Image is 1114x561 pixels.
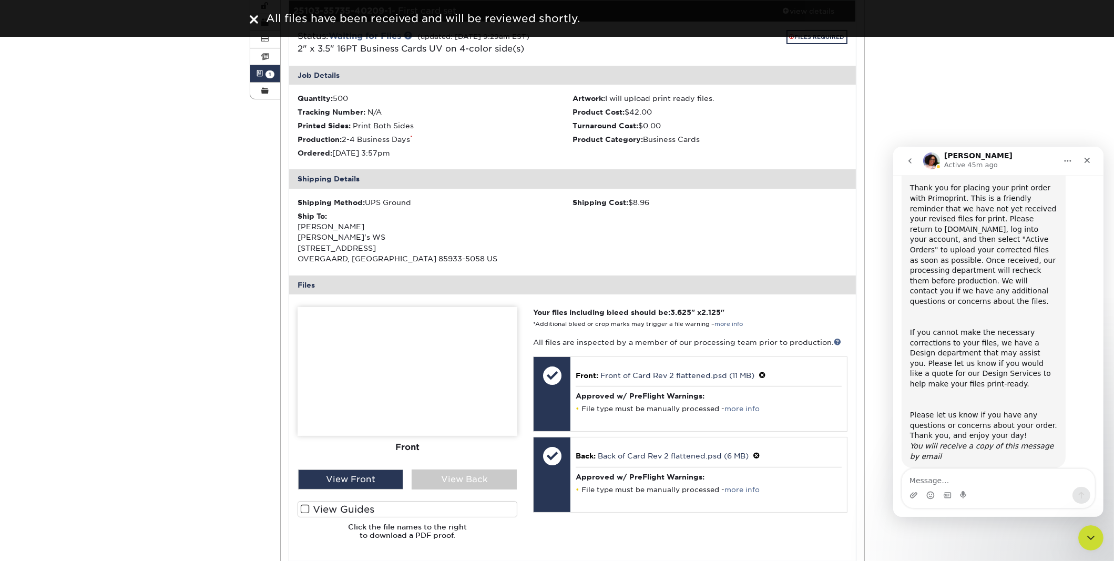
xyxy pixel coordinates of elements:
strong: Quantity: [298,94,333,103]
a: more info [724,486,760,494]
li: Business Cards [573,134,847,145]
li: [DATE] 3:57pm [298,148,573,158]
strong: Shipping Method: [298,198,365,207]
div: View Front [298,470,403,489]
li: I will upload print ready files. [573,93,847,104]
div: If you cannot make the necessary corrections to your files, we have a Design department that may ... [17,181,164,243]
div: View Back [412,470,517,489]
div: Files [289,276,856,294]
small: (updated: [DATE] 9:29am EST) [417,33,529,40]
div: Job Details [289,66,856,85]
span: N/A [367,108,382,116]
li: 2-4 Business Days [298,134,573,145]
strong: Printed Sides: [298,121,351,130]
span: Print Both Sides [353,121,414,130]
div: $8.96 [573,197,847,208]
button: Upload attachment [16,344,25,353]
span: 1 [265,70,274,78]
li: File type must be manually processed - [576,485,841,494]
span: Back: [576,452,596,460]
span: All files have been received and will be reviewed shortly. [267,12,580,25]
strong: Artwork: [573,94,605,103]
button: Start recording [67,344,75,353]
button: Gif picker [50,344,58,353]
a: more info [714,321,743,328]
div: Thank you for placing your print order with Primoprint. This is a friendly reminder that we have ... [17,36,164,160]
strong: Tracking Number: [298,108,365,116]
strong: Turnaround Cost: [573,121,638,130]
li: $0.00 [573,120,847,131]
img: close [250,15,258,24]
strong: Product Cost: [573,108,625,116]
span: 3.625 [670,308,691,317]
a: FILES REQUIRED [786,30,847,44]
strong: Your files including bleed should be: " x " [533,308,724,317]
div: Please let us know if you have any questions or concerns about your order. Thank you, and enjoy y... [17,263,164,315]
a: Front of Card Rev 2 flattened.psd (11 MB) [600,371,754,380]
a: Back of Card Rev 2 flattened.psd (6 MB) [598,452,749,460]
iframe: Intercom live chat [893,147,1103,517]
a: Waiting for Files [329,31,401,41]
strong: Shipping Cost: [573,198,628,207]
button: Emoji picker [33,344,42,353]
div: UPS Ground [298,197,573,208]
a: 2" x 3.5" 16PT Business Cards UV on 4-color side(s) [298,44,524,54]
h4: Approved w/ PreFlight Warnings: [576,473,841,481]
small: *Additional bleed or crop marks may trigger a file warning – [533,321,743,328]
label: View Guides [298,501,517,517]
li: File type must be manually processed - [576,404,841,413]
div: Status: [290,30,667,55]
span: Front: [576,371,598,380]
i: You will receive a copy of this message by email [17,295,161,314]
h4: Approved w/ PreFlight Warnings: [576,392,841,400]
strong: Production: [298,135,342,144]
strong: Ordered: [298,149,332,157]
button: Send a message… [179,340,197,357]
div: Shipping Details [289,169,856,188]
p: All files are inspected by a member of our processing team prior to production. [533,337,847,348]
li: $42.00 [573,107,847,117]
strong: Ship To: [298,212,327,220]
li: 500 [298,93,573,104]
div: [PERSON_NAME] [PERSON_NAME]'s WS [STREET_ADDRESS] OVERGAARD, [GEOGRAPHIC_DATA] 85933-5058 US [298,211,573,264]
iframe: Intercom live chat [1078,525,1103,550]
strong: Product Category: [573,135,643,144]
textarea: Message… [9,322,201,340]
span: 2.125 [701,308,721,317]
a: more info [724,405,760,413]
h6: Click the file names to the right to download a PDF proof. [298,523,517,548]
div: Front [298,436,517,459]
a: 1 [250,65,281,82]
